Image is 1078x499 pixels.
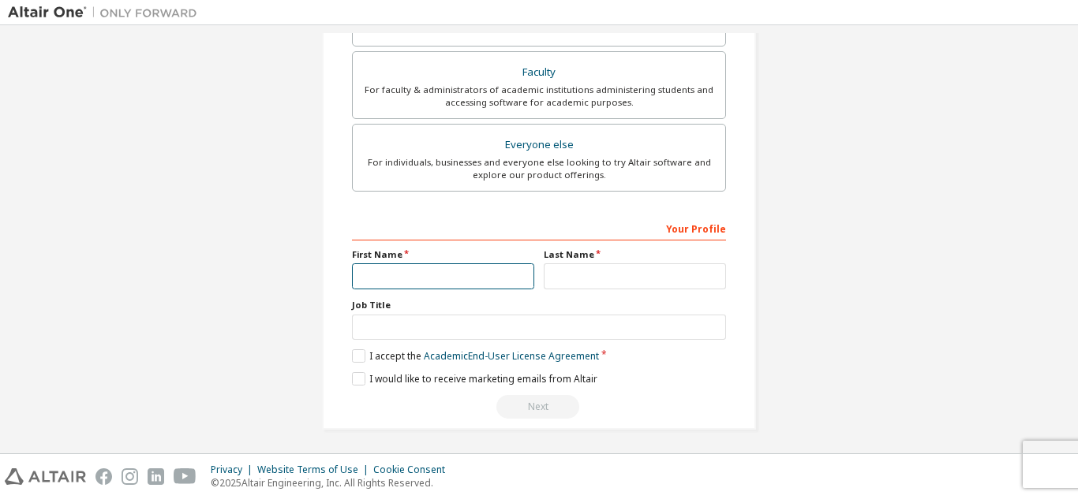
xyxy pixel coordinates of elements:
div: Cookie Consent [373,464,455,476]
img: altair_logo.svg [5,468,86,485]
img: youtube.svg [174,468,197,485]
div: For faculty & administrators of academic institutions administering students and accessing softwa... [362,84,716,109]
div: Everyone else [362,134,716,156]
img: Altair One [8,5,205,20]
img: instagram.svg [122,468,138,485]
div: Website Terms of Use [257,464,373,476]
p: © 2025 Altair Engineering, Inc. All Rights Reserved. [211,476,455,490]
div: Faculty [362,61,716,84]
div: Your Profile [352,215,726,240]
label: I accept the [352,349,599,363]
label: Last Name [544,248,726,261]
div: You need to provide your academic email [352,395,726,419]
img: linkedin.svg [148,468,164,485]
div: For individuals, businesses and everyone else looking to try Altair software and explore our prod... [362,156,716,181]
img: facebook.svg [95,468,112,485]
label: Job Title [352,299,726,311]
label: First Name [352,248,534,261]
div: Privacy [211,464,257,476]
label: I would like to receive marketing emails from Altair [352,372,597,385]
a: Academic End-User License Agreement [424,349,599,363]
